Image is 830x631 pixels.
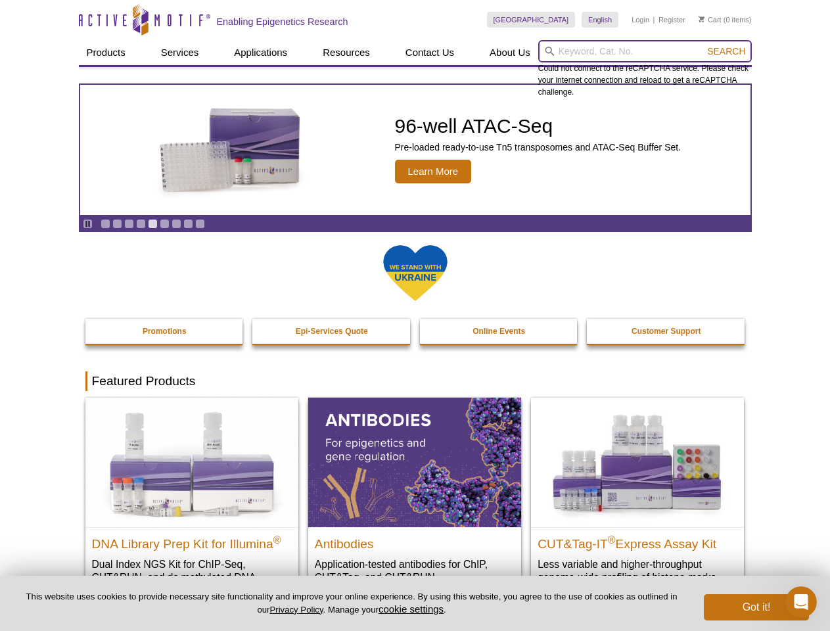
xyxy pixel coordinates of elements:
span: Learn More [395,160,472,183]
a: Go to slide 5 [148,219,158,229]
img: All Antibodies [308,398,521,526]
a: Active Motif Kit photo 96-well ATAC-Seq Pre-loaded ready-to-use Tn5 transposomes and ATAC-Seq Buf... [80,85,750,215]
li: | [653,12,655,28]
sup: ® [608,534,616,545]
span: Search [707,46,745,57]
a: English [582,12,618,28]
a: Products [79,40,133,65]
a: Services [153,40,207,65]
div: Could not connect to the reCAPTCHA service. Please check your internet connection and reload to g... [538,40,752,98]
h2: Enabling Epigenetics Research [217,16,348,28]
a: DNA Library Prep Kit for Illumina DNA Library Prep Kit for Illumina® Dual Index NGS Kit for ChIP-... [85,398,298,610]
a: Go to slide 7 [172,219,181,229]
button: cookie settings [379,603,444,615]
a: [GEOGRAPHIC_DATA] [487,12,576,28]
a: Go to slide 9 [195,219,205,229]
h2: DNA Library Prep Kit for Illumina [92,531,292,551]
h2: CUT&Tag-IT Express Assay Kit [538,531,737,551]
p: Dual Index NGS Kit for ChIP-Seq, CUT&RUN, and ds methylated DNA assays. [92,557,292,597]
a: Applications [226,40,295,65]
strong: Epi-Services Quote [296,327,368,336]
h2: Featured Products [85,371,745,391]
img: CUT&Tag-IT® Express Assay Kit [531,398,744,526]
a: Go to slide 4 [136,219,146,229]
a: Go to slide 8 [183,219,193,229]
a: Go to slide 6 [160,219,170,229]
p: Pre-loaded ready-to-use Tn5 transposomes and ATAC-Seq Buffer Set. [395,141,681,153]
iframe: Intercom live chat [785,586,817,618]
p: This website uses cookies to provide necessary site functionality and improve your online experie... [21,591,682,616]
a: Contact Us [398,40,462,65]
strong: Online Events [473,327,525,336]
img: We Stand With Ukraine [382,244,448,302]
img: Your Cart [699,16,704,22]
a: About Us [482,40,538,65]
strong: Customer Support [632,327,701,336]
a: Online Events [420,319,579,344]
a: Resources [315,40,378,65]
button: Got it! [704,594,809,620]
h2: 96-well ATAC-Seq [395,116,681,136]
img: Active Motif Kit photo [149,101,313,199]
a: Cart [699,15,722,24]
p: Less variable and higher-throughput genome-wide profiling of histone marks​. [538,557,737,584]
button: Search [703,45,749,57]
a: Privacy Policy [269,605,323,615]
input: Keyword, Cat. No. [538,40,752,62]
a: Go to slide 2 [112,219,122,229]
sup: ® [273,534,281,545]
a: Toggle autoplay [83,219,93,229]
li: (0 items) [699,12,752,28]
a: Login [632,15,649,24]
a: Customer Support [587,319,746,344]
a: Go to slide 3 [124,219,134,229]
a: Epi-Services Quote [252,319,411,344]
img: DNA Library Prep Kit for Illumina [85,398,298,526]
a: Promotions [85,319,244,344]
a: Go to slide 1 [101,219,110,229]
h2: Antibodies [315,531,515,551]
a: CUT&Tag-IT® Express Assay Kit CUT&Tag-IT®Express Assay Kit Less variable and higher-throughput ge... [531,398,744,597]
article: 96-well ATAC-Seq [80,85,750,215]
a: Register [658,15,685,24]
strong: Promotions [143,327,187,336]
a: All Antibodies Antibodies Application-tested antibodies for ChIP, CUT&Tag, and CUT&RUN. [308,398,521,597]
p: Application-tested antibodies for ChIP, CUT&Tag, and CUT&RUN. [315,557,515,584]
